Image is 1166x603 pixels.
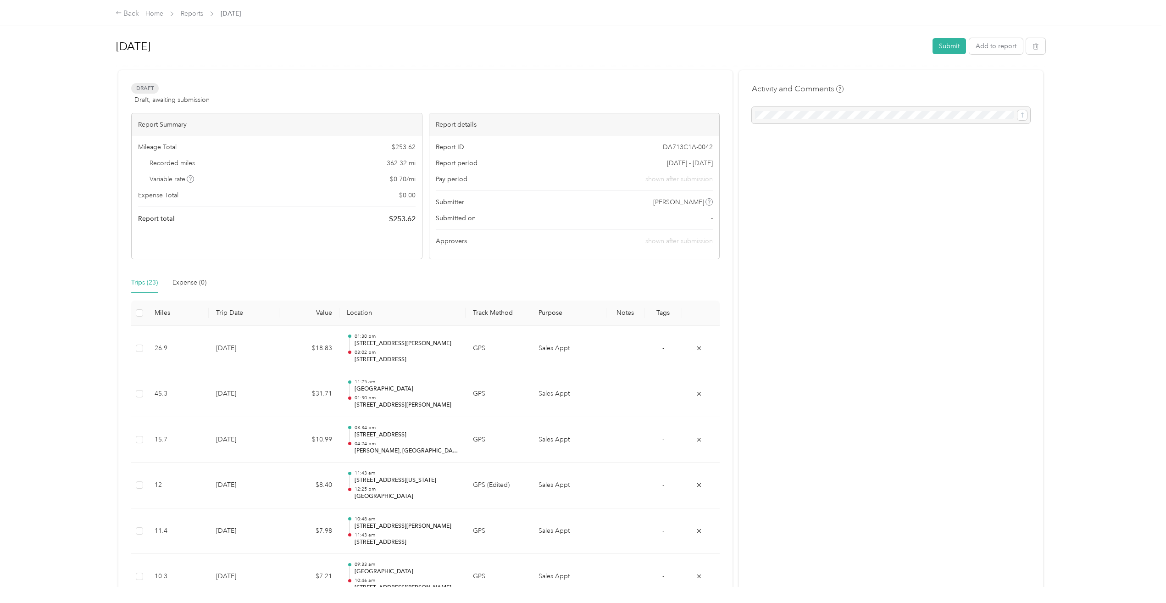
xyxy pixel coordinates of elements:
p: [GEOGRAPHIC_DATA] [355,568,458,576]
p: 01:30 pm [355,395,458,401]
span: - [662,527,664,535]
span: Report ID [436,142,464,152]
td: GPS [466,508,531,554]
td: [DATE] [209,463,279,508]
td: GPS [466,326,531,372]
p: 12:25 pm [355,486,458,492]
th: Miles [147,301,209,326]
td: 45.3 [147,371,209,417]
th: Trip Date [209,301,279,326]
span: Expense Total [138,190,178,200]
p: 10:46 am [355,577,458,584]
p: 11:43 am [355,532,458,538]
span: $ 253.62 [389,213,416,224]
div: Report details [429,113,720,136]
td: Sales Appt [531,371,607,417]
span: Report period [436,158,478,168]
p: [STREET_ADDRESS][PERSON_NAME] [355,340,458,348]
td: $7.21 [279,554,340,600]
td: $18.83 [279,326,340,372]
th: Value [279,301,340,326]
p: 04:24 pm [355,441,458,447]
td: GPS (Edited) [466,463,531,508]
iframe: Everlance-gr Chat Button Frame [1115,552,1166,603]
span: $ 0.00 [399,190,416,200]
a: Home [145,10,163,17]
td: [DATE] [209,508,279,554]
td: 11.4 [147,508,209,554]
span: Submitter [436,197,464,207]
button: Submit [933,38,966,54]
span: - [662,390,664,397]
span: Variable rate [150,174,194,184]
p: [GEOGRAPHIC_DATA] [355,385,458,393]
td: $10.99 [279,417,340,463]
span: 362.32 mi [387,158,416,168]
th: Tags [644,301,682,326]
div: Report Summary [132,113,422,136]
p: 10:48 am [355,516,458,522]
span: Recorded miles [150,158,195,168]
td: [DATE] [209,326,279,372]
td: 10.3 [147,554,209,600]
span: shown after submission [645,174,713,184]
span: $ 253.62 [392,142,416,152]
span: - [662,572,664,580]
span: [PERSON_NAME] [653,197,704,207]
td: [DATE] [209,371,279,417]
span: $ 0.70 / mi [390,174,416,184]
p: [STREET_ADDRESS] [355,538,458,547]
button: Add to report [969,38,1023,54]
th: Purpose [531,301,607,326]
p: [STREET_ADDRESS] [355,356,458,364]
p: [GEOGRAPHIC_DATA] [355,492,458,501]
p: [STREET_ADDRESS][PERSON_NAME] [355,584,458,592]
p: 03:34 pm [355,424,458,431]
td: 26.9 [147,326,209,372]
td: 15.7 [147,417,209,463]
td: $31.71 [279,371,340,417]
p: 11:43 am [355,470,458,476]
h4: Activity and Comments [752,83,844,95]
p: 03:02 pm [355,349,458,356]
th: Track Method [466,301,531,326]
td: [DATE] [209,554,279,600]
td: $8.40 [279,463,340,508]
span: shown after submission [645,237,713,245]
div: Back [116,8,139,19]
span: Draft [131,83,159,94]
span: [DATE] - [DATE] [667,158,713,168]
p: 01:30 pm [355,333,458,340]
p: 09:33 am [355,561,458,568]
td: Sales Appt [531,508,607,554]
a: Reports [181,10,203,17]
h1: August 2025 [116,35,926,57]
td: GPS [466,417,531,463]
td: Sales Appt [531,417,607,463]
p: [STREET_ADDRESS][US_STATE] [355,476,458,485]
p: [PERSON_NAME], [GEOGRAPHIC_DATA], [GEOGRAPHIC_DATA] [355,447,458,455]
div: Trips (23) [131,278,158,288]
div: Expense (0) [172,278,206,288]
span: - [711,213,713,223]
span: DA713C1A-0042 [663,142,713,152]
span: Draft, awaiting submission [134,95,210,105]
td: Sales Appt [531,326,607,372]
p: 11:25 am [355,379,458,385]
p: [STREET_ADDRESS][PERSON_NAME] [355,401,458,409]
td: Sales Appt [531,554,607,600]
span: Mileage Total [138,142,177,152]
p: [STREET_ADDRESS][PERSON_NAME] [355,522,458,530]
p: [STREET_ADDRESS] [355,431,458,439]
td: GPS [466,554,531,600]
td: 12 [147,463,209,508]
span: - [662,344,664,352]
span: Report total [138,214,175,223]
span: - [662,481,664,489]
span: - [662,435,664,443]
span: Pay period [436,174,467,184]
td: [DATE] [209,417,279,463]
span: Approvers [436,236,467,246]
span: [DATE] [221,9,241,18]
th: Notes [606,301,644,326]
